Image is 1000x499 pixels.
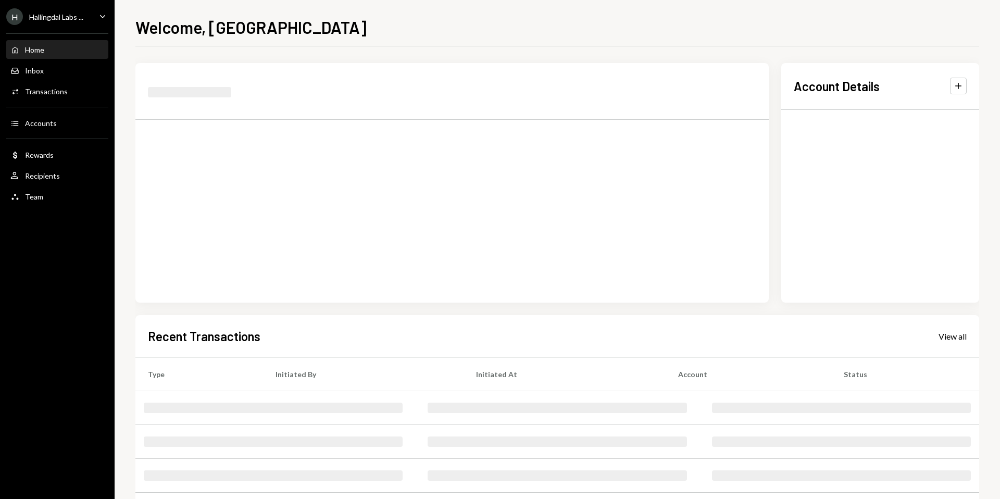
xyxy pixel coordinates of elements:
[6,8,23,25] div: H
[148,328,260,345] h2: Recent Transactions
[464,357,666,391] th: Initiated At
[25,192,43,201] div: Team
[6,114,108,132] a: Accounts
[6,61,108,80] a: Inbox
[831,357,979,391] th: Status
[25,151,54,159] div: Rewards
[6,145,108,164] a: Rewards
[135,357,263,391] th: Type
[666,357,831,391] th: Account
[6,40,108,59] a: Home
[939,331,967,342] div: View all
[135,17,367,38] h1: Welcome, [GEOGRAPHIC_DATA]
[25,45,44,54] div: Home
[939,330,967,342] a: View all
[6,187,108,206] a: Team
[6,166,108,185] a: Recipients
[794,78,880,95] h2: Account Details
[25,171,60,180] div: Recipients
[25,119,57,128] div: Accounts
[263,357,464,391] th: Initiated By
[25,66,44,75] div: Inbox
[29,13,83,21] div: Hallingdal Labs ...
[6,82,108,101] a: Transactions
[25,87,68,96] div: Transactions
